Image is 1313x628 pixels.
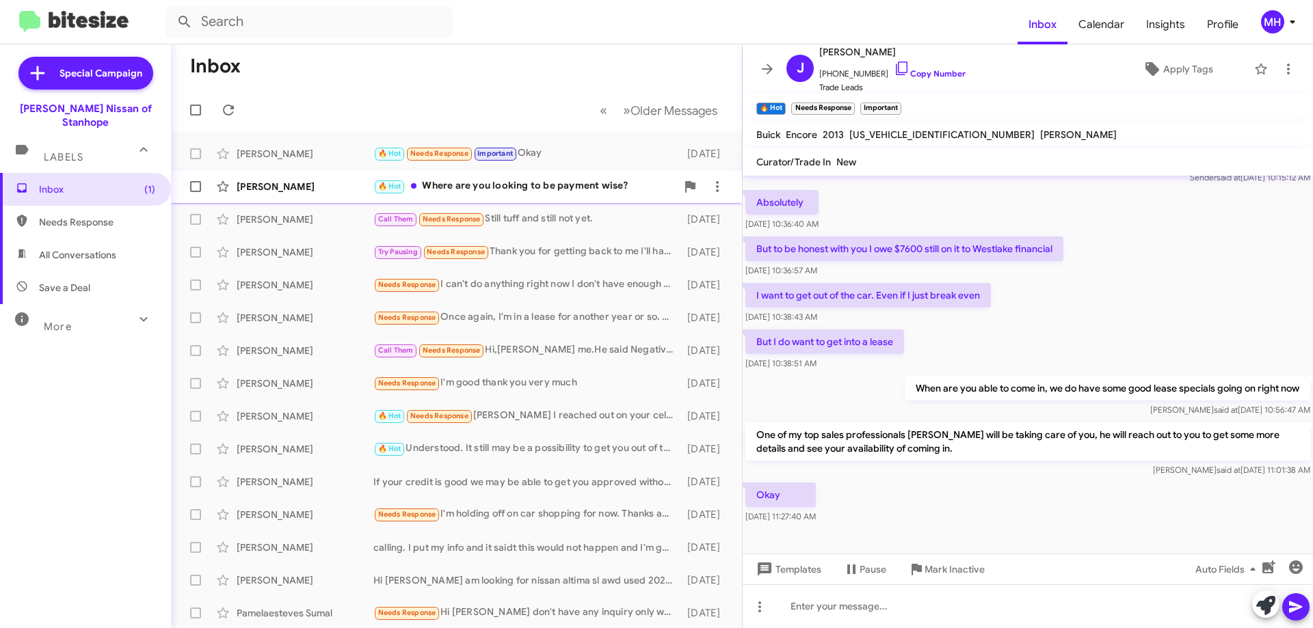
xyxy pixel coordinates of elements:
span: [PERSON_NAME] [1040,128,1117,141]
div: Once again, I'm in a lease for another year or so. ONLY inquired if you were willing to buy out m... [373,310,680,325]
span: [PHONE_NUMBER] [819,60,966,81]
div: Where are you looking to be payment wise? [373,178,676,194]
span: All Conversations [39,248,116,262]
span: Special Campaign [59,66,142,80]
a: Copy Number [894,68,966,79]
div: Thank you for getting back to me I'll have to pass up on the vehicle, like I had stated the most ... [373,244,680,260]
span: Needs Response [423,346,481,355]
div: [DATE] [680,377,731,390]
span: 🔥 Hot [378,411,401,420]
p: But I do want to get into a lease [745,329,904,354]
span: Needs Response [378,313,436,322]
input: Search [165,5,453,38]
div: [DATE] [680,475,731,489]
div: Hi [PERSON_NAME] don't have any inquiry only wondering if the license plate has come yet for the ... [373,605,680,620]
span: Call Them [378,346,414,355]
span: Profile [1196,5,1249,44]
div: [PERSON_NAME] [237,311,373,325]
span: Needs Response [378,510,436,519]
span: More [44,320,72,333]
div: [DATE] [680,606,731,620]
div: [PERSON_NAME] [237,245,373,259]
span: said at [1217,172,1241,182]
div: Still tuff and still not yet. [373,211,680,227]
span: Needs Response [378,379,436,387]
div: Hi,[PERSON_NAME] me.He said Negative.Thanks for text. [373,342,680,358]
div: [DATE] [680,344,731,357]
span: [PERSON_NAME] [819,44,966,60]
div: [PERSON_NAME] [237,573,373,587]
span: 🔥 Hot [378,149,401,158]
a: Insights [1135,5,1196,44]
div: [PERSON_NAME] [237,180,373,193]
span: Apply Tags [1163,57,1213,81]
div: Okay [373,146,680,161]
span: Encore [786,128,817,141]
span: Needs Response [378,280,436,289]
span: 🔥 Hot [378,444,401,453]
div: [DATE] [680,541,731,554]
div: [PERSON_NAME] I reached out on your cell, but I think it may have changed. I reached out from my ... [373,408,680,424]
button: MH [1249,10,1298,33]
p: Okay [745,482,816,507]
span: [DATE] 11:27:40 AM [745,511,816,521]
span: Needs Response [427,247,485,256]
div: [DATE] [680,442,731,456]
small: Important [860,103,901,115]
span: [US_VEHICLE_IDENTIFICATION_NUMBER] [849,128,1035,141]
div: Pamelaesteves Sumal [237,606,373,620]
h1: Inbox [190,55,241,77]
span: Needs Response [410,411,468,420]
span: Needs Response [378,608,436,617]
div: [PERSON_NAME] [237,344,373,357]
span: Calendar [1067,5,1135,44]
span: [DATE] 10:38:43 AM [745,312,817,322]
span: Older Messages [631,103,717,118]
span: Trade Leads [819,81,966,94]
small: Needs Response [791,103,854,115]
button: Pause [832,557,897,582]
span: Inbox [39,182,155,196]
div: [PERSON_NAME] [237,508,373,521]
div: [DATE] [680,573,731,587]
div: If your credit is good we may be able to get you approved without needing proof of income. [373,475,680,489]
span: Important [477,149,513,158]
div: [DATE] [680,409,731,423]
span: J [797,57,804,79]
span: [PERSON_NAME] [DATE] 11:01:38 AM [1153,465,1310,475]
div: I'm good thank you very much [373,375,680,391]
span: [DATE] 10:36:40 AM [745,219,819,229]
p: When are you able to come in, we do have some good lease specials going on right now [905,376,1310,400]
span: Needs Response [410,149,468,158]
div: [PERSON_NAME] [237,213,373,226]
div: I can't do anything right now I don't have enough equity in my 2023 Rogue so I have to wait a while. [373,277,680,292]
span: [DATE] 10:38:51 AM [745,358,817,368]
div: [DATE] [680,508,731,521]
button: Templates [743,557,832,582]
div: [PERSON_NAME] [237,541,373,554]
span: said at [1217,465,1241,475]
div: [DATE] [680,278,731,292]
button: Mark Inactive [897,557,996,582]
a: Special Campaign [18,57,153,90]
small: 🔥 Hot [756,103,786,115]
div: Understood. It still may be a possibility to get you out of that Infiniti lease. Just depends on ... [373,441,680,456]
p: I want to get out of the car. Even if I just break even [745,283,991,308]
span: said at [1214,405,1238,415]
div: [PERSON_NAME] [237,475,373,489]
span: Labels [44,151,83,163]
button: Auto Fields [1184,557,1272,582]
span: Auto Fields [1195,557,1261,582]
div: [DATE] [680,213,731,226]
span: 🔥 Hot [378,182,401,191]
span: Try Pausing [378,247,418,256]
div: [PERSON_NAME] [237,147,373,161]
p: But to be honest with you I owe $7600 still on it to Westlake financial [745,236,1063,261]
span: Needs Response [423,215,481,223]
nav: Page navigation example [592,96,726,124]
button: Previous [592,96,615,124]
span: Buick [756,128,780,141]
span: Templates [754,557,821,582]
p: Absolutely [745,190,819,215]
